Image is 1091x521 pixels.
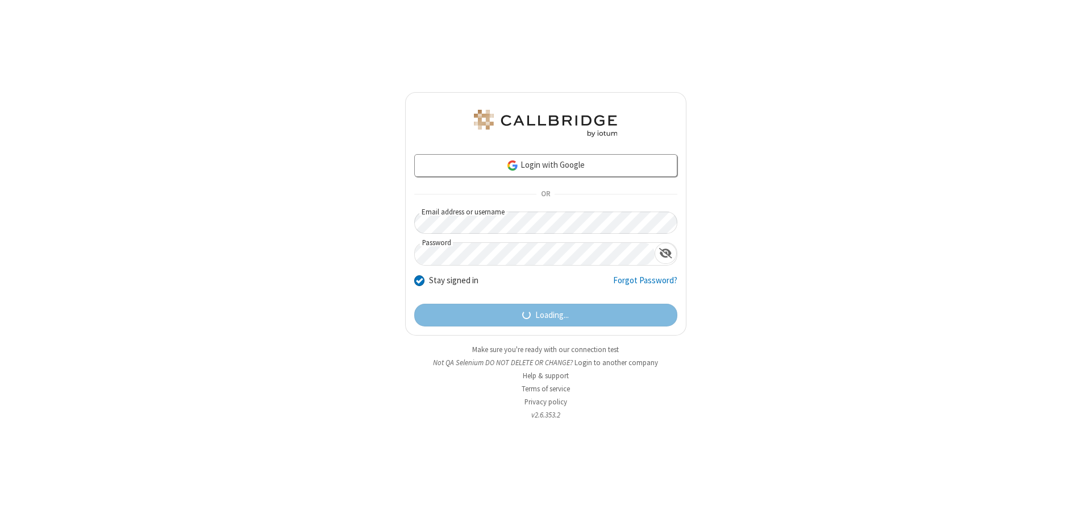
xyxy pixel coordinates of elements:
label: Stay signed in [429,274,478,287]
span: OR [536,187,555,202]
iframe: Chat [1063,491,1082,513]
a: Make sure you're ready with our connection test [472,345,619,354]
button: Loading... [414,304,677,326]
a: Privacy policy [524,397,567,407]
input: Email address or username [414,212,677,234]
div: Show password [655,243,677,264]
img: google-icon.png [506,159,519,172]
span: Loading... [535,309,569,322]
input: Password [415,243,655,265]
a: Terms of service [522,384,570,394]
a: Help & support [523,371,569,381]
button: Login to another company [574,357,658,368]
a: Login with Google [414,154,677,177]
img: QA Selenium DO NOT DELETE OR CHANGE [472,110,619,137]
a: Forgot Password? [613,274,677,296]
li: v2.6.353.2 [405,410,686,420]
li: Not QA Selenium DO NOT DELETE OR CHANGE? [405,357,686,368]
